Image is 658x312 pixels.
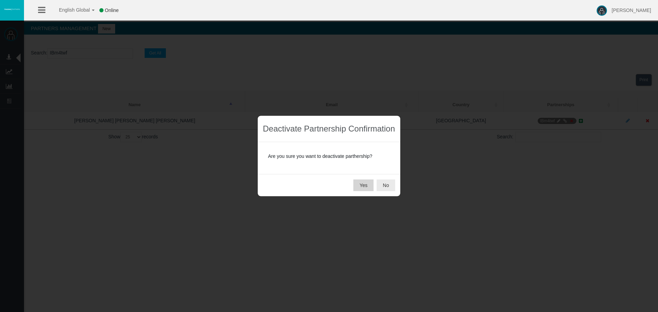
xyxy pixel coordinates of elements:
span: English Global [50,7,90,13]
p: Are you sure you want to deactivate parthership? [268,152,390,160]
span: [PERSON_NAME] [612,8,651,13]
img: logo.svg [3,8,21,11]
button: Yes [353,179,374,191]
h3: Deactivate Partnership Confirmation [263,124,395,133]
button: No [377,179,395,191]
img: user-image [597,5,607,16]
span: Online [105,8,119,13]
